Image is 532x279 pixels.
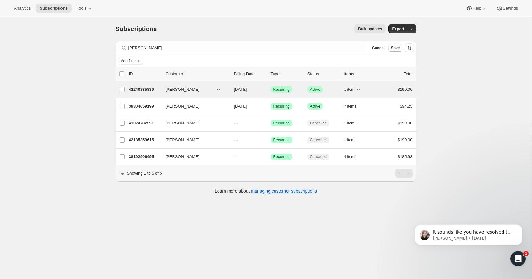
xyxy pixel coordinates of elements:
[127,170,162,176] p: Showing 1 to 5 of 5
[310,154,327,159] span: Cancelled
[344,102,364,111] button: 7 items
[344,85,362,94] button: 1 item
[404,71,412,77] p: Total
[36,4,72,13] button: Subscriptions
[398,87,413,92] span: $199.00
[129,136,413,144] div: 42185359615[PERSON_NAME]---SuccessRecurringCancelled1 item$199.00
[400,104,413,109] span: $94.25
[307,71,339,77] p: Status
[162,84,225,95] button: [PERSON_NAME]
[344,136,362,144] button: 1 item
[166,120,199,126] span: [PERSON_NAME]
[310,87,320,92] span: Active
[129,119,413,128] div: 41024782591[PERSON_NAME]---SuccessRecurringCancelled1 item$199.00
[392,26,404,31] span: Export
[273,104,290,109] span: Recurring
[234,137,238,142] span: ---
[510,251,526,266] iframe: Intercom live chat
[398,137,413,142] span: $199.00
[129,103,161,110] p: 39304659199
[162,135,225,145] button: [PERSON_NAME]
[344,71,376,77] div: Items
[129,137,161,143] p: 42185359615
[234,71,266,77] p: Billing Date
[77,6,86,11] span: Tools
[166,103,199,110] span: [PERSON_NAME]
[129,120,161,126] p: 41024782591
[372,45,384,50] span: Cancel
[166,154,199,160] span: [PERSON_NAME]
[129,102,413,111] div: 39304659199[PERSON_NAME][DATE]SuccessRecurringSuccessActive7 items$94.25
[118,57,143,65] button: Add filter
[129,154,161,160] p: 38192906495
[358,26,382,31] span: Bulk updates
[398,121,413,125] span: $199.00
[395,169,413,178] nav: Pagination
[129,71,161,77] p: ID
[162,101,225,111] button: [PERSON_NAME]
[121,58,136,63] span: Add filter
[273,137,290,143] span: Recurring
[493,4,522,13] button: Settings
[370,44,387,52] button: Cancel
[234,154,238,159] span: ---
[273,121,290,126] span: Recurring
[162,118,225,128] button: [PERSON_NAME]
[310,121,327,126] span: Cancelled
[234,104,247,109] span: [DATE]
[128,43,366,52] input: Filter subscribers
[234,87,247,92] span: [DATE]
[129,86,161,93] p: 42240835839
[405,211,532,262] iframe: Intercom notifications message
[354,24,386,33] button: Bulk updates
[398,154,413,159] span: $185.98
[10,4,35,13] button: Analytics
[73,4,97,13] button: Tools
[40,6,68,11] span: Subscriptions
[166,86,199,93] span: [PERSON_NAME]
[344,87,355,92] span: 1 item
[14,6,31,11] span: Analytics
[215,188,317,194] p: Learn more about
[273,87,290,92] span: Recurring
[344,137,355,143] span: 1 item
[344,121,355,126] span: 1 item
[310,137,327,143] span: Cancelled
[344,154,357,159] span: 4 items
[129,85,413,94] div: 42240835839[PERSON_NAME][DATE]SuccessRecurringSuccessActive1 item$199.00
[472,6,481,11] span: Help
[462,4,491,13] button: Help
[344,119,362,128] button: 1 item
[344,152,364,161] button: 4 items
[251,189,317,194] a: managing customer subscriptions
[523,251,529,256] span: 1
[405,43,414,52] button: Sort the results
[166,71,229,77] p: Customer
[129,152,413,161] div: 38192906495[PERSON_NAME]---SuccessRecurringCancelled4 items$185.98
[166,137,199,143] span: [PERSON_NAME]
[234,121,238,125] span: ---
[503,6,518,11] span: Settings
[344,104,357,109] span: 7 items
[310,104,320,109] span: Active
[388,44,402,52] button: Save
[116,25,157,32] span: Subscriptions
[271,71,302,77] div: Type
[273,154,290,159] span: Recurring
[388,24,408,33] button: Export
[391,45,400,50] span: Save
[129,71,413,77] div: IDCustomerBilling DateTypeStatusItemsTotal
[162,152,225,162] button: [PERSON_NAME]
